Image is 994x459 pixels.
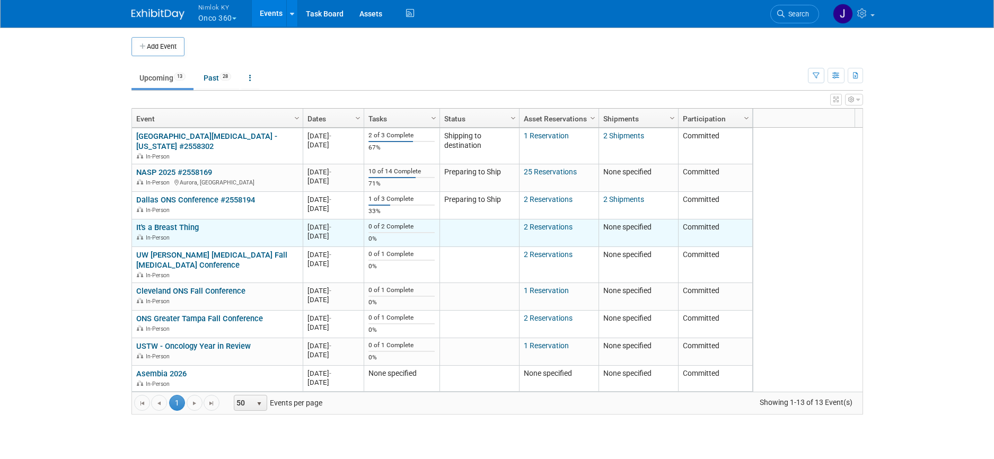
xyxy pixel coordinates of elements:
[429,114,438,122] span: Column Settings
[368,167,435,175] div: 10 of 14 Complete
[307,286,359,295] div: [DATE]
[444,110,512,128] a: Status
[196,68,239,88] a: Past28
[146,234,173,241] span: In-Person
[524,250,573,259] a: 2 Reservations
[524,195,573,204] a: 2 Reservations
[307,250,359,259] div: [DATE]
[151,395,167,411] a: Go to the previous page
[750,395,862,410] span: Showing 1-13 of 13 Event(s)
[368,326,435,334] div: 0%
[368,144,435,152] div: 67%
[678,247,752,283] td: Committed
[137,179,143,184] img: In-Person Event
[329,287,331,295] span: -
[307,223,359,232] div: [DATE]
[255,400,263,408] span: select
[146,325,173,332] span: In-Person
[190,399,199,408] span: Go to the next page
[137,272,143,277] img: In-Person Event
[146,153,173,160] span: In-Person
[146,298,173,305] span: In-Person
[603,250,652,259] span: None specified
[137,153,143,158] img: In-Person Event
[169,395,185,411] span: 1
[329,342,331,350] span: -
[131,68,193,88] a: Upcoming13
[683,110,745,128] a: Participation
[678,219,752,247] td: Committed
[603,341,652,350] span: None specified
[307,232,359,241] div: [DATE]
[833,4,853,24] img: Jamie Dunn
[146,207,173,214] span: In-Person
[307,131,359,140] div: [DATE]
[678,164,752,192] td: Committed
[146,353,173,360] span: In-Person
[329,251,331,259] span: -
[368,369,435,378] div: None specified
[368,250,435,258] div: 0 of 1 Complete
[137,298,143,303] img: In-Person Event
[307,204,359,213] div: [DATE]
[603,110,671,128] a: Shipments
[307,295,359,304] div: [DATE]
[136,110,296,128] a: Event
[234,395,252,410] span: 50
[136,195,255,205] a: Dallas ONS Conference #2558194
[146,179,173,186] span: In-Person
[137,207,143,212] img: In-Person Event
[678,283,752,311] td: Committed
[329,196,331,204] span: -
[368,180,435,188] div: 71%
[146,381,173,387] span: In-Person
[524,369,572,377] span: None specified
[603,167,652,176] span: None specified
[136,178,298,187] div: Aurora, [GEOGRAPHIC_DATA]
[741,110,752,126] a: Column Settings
[678,192,752,219] td: Committed
[603,223,652,231] span: None specified
[307,341,359,350] div: [DATE]
[368,262,435,270] div: 0%
[307,350,359,359] div: [DATE]
[368,110,433,128] a: Tasks
[603,195,644,204] a: 2 Shipments
[368,235,435,243] div: 0%
[678,338,752,366] td: Committed
[439,164,519,192] td: Preparing to Ship
[439,192,519,219] td: Preparing to Ship
[293,114,301,122] span: Column Settings
[329,132,331,140] span: -
[507,110,519,126] a: Column Settings
[174,73,186,81] span: 13
[329,223,331,231] span: -
[207,399,216,408] span: Go to the last page
[220,395,333,411] span: Events per page
[352,110,364,126] a: Column Settings
[204,395,219,411] a: Go to the last page
[307,195,359,204] div: [DATE]
[137,234,143,240] img: In-Person Event
[307,140,359,149] div: [DATE]
[219,73,231,81] span: 28
[603,131,644,140] a: 2 Shipments
[678,366,752,392] td: Committed
[524,223,573,231] a: 2 Reservations
[137,353,143,358] img: In-Person Event
[439,128,519,164] td: Shipping to destination
[524,131,569,140] a: 1 Reservation
[329,314,331,322] span: -
[136,369,187,378] a: Asembia 2026
[131,9,184,20] img: ExhibitDay
[307,259,359,268] div: [DATE]
[198,2,236,13] span: Nimlok KY
[368,131,435,139] div: 2 of 3 Complete
[524,110,592,128] a: Asset Reservations
[770,5,819,23] a: Search
[603,286,652,295] span: None specified
[742,114,751,122] span: Column Settings
[307,110,357,128] a: Dates
[329,369,331,377] span: -
[136,341,251,351] a: USTW - Oncology Year in Review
